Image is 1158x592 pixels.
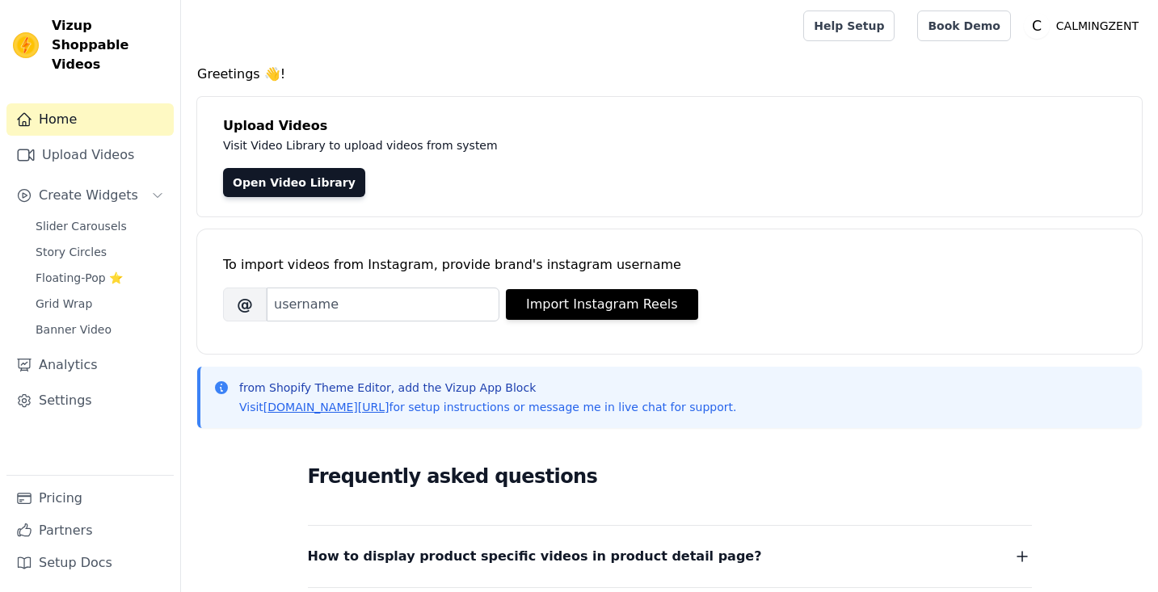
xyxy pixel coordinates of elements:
a: Slider Carousels [26,215,174,237]
a: Book Demo [917,10,1010,41]
h4: Upload Videos [223,116,1116,136]
button: Create Widgets [6,179,174,212]
span: Grid Wrap [36,296,92,312]
a: Home [6,103,174,136]
a: Grid Wrap [26,292,174,315]
span: Banner Video [36,321,112,338]
input: username [267,288,499,321]
span: Create Widgets [39,186,138,205]
p: Visit for setup instructions or message me in live chat for support. [239,399,736,415]
a: Upload Videos [6,139,174,171]
span: @ [223,288,267,321]
button: C CALMINGZENT [1024,11,1145,40]
a: [DOMAIN_NAME][URL] [263,401,390,414]
a: Floating-Pop ⭐ [26,267,174,289]
span: Vizup Shoppable Videos [52,16,167,74]
span: Floating-Pop ⭐ [36,270,123,286]
p: CALMINGZENT [1050,11,1145,40]
span: How to display product specific videos in product detail page? [308,545,762,568]
span: Story Circles [36,244,107,260]
button: How to display product specific videos in product detail page? [308,545,1032,568]
img: Vizup [13,32,39,58]
div: To import videos from Instagram, provide brand's instagram username [223,255,1116,275]
span: Slider Carousels [36,218,127,234]
a: Partners [6,514,174,547]
a: Setup Docs [6,547,174,579]
p: Visit Video Library to upload videos from system [223,136,947,155]
h2: Frequently asked questions [308,460,1032,493]
a: Banner Video [26,318,174,341]
a: Story Circles [26,241,174,263]
p: from Shopify Theme Editor, add the Vizup App Block [239,380,736,396]
text: C [1032,18,1042,34]
button: Import Instagram Reels [506,289,698,320]
a: Pricing [6,482,174,514]
a: Help Setup [803,10,895,41]
h4: Greetings 👋! [197,65,1142,84]
a: Open Video Library [223,168,365,197]
a: Settings [6,384,174,417]
a: Analytics [6,349,174,381]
